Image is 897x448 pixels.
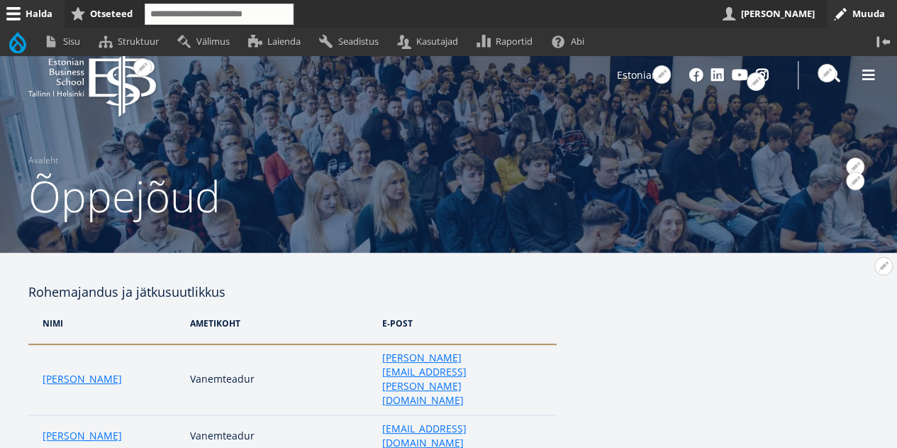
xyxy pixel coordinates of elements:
a: Youtube [732,68,748,82]
button: Avatud Breadcrumb seaded [846,158,864,176]
button: Avatud seaded [133,58,152,77]
button: Avatud seaded [818,64,836,82]
a: Sisu [38,28,92,55]
button: Avatud seaded [874,257,893,275]
td: Vanemteadur [183,344,375,415]
th: NIMi [28,302,183,344]
button: Avatud seaded [652,65,671,84]
button: Vertikaalasend [869,28,897,55]
a: Avaleht [28,153,58,168]
a: Kasutajad [391,28,470,55]
th: e-post [375,302,557,344]
a: Facebook [689,68,703,82]
button: Avatud seaded [846,172,864,190]
a: Laienda [242,28,313,55]
a: Struktuur [92,28,171,55]
th: Ametikoht [183,302,375,344]
a: Välimus [171,28,242,55]
a: Seadistus [313,28,391,55]
a: [PERSON_NAME][EMAIL_ADDRESS][PERSON_NAME][DOMAIN_NAME] [382,351,542,408]
a: [PERSON_NAME] [43,429,122,443]
a: [PERSON_NAME] [43,372,122,386]
a: Raportid [471,28,545,55]
h4: Rohemajandus ja jätkusuutlikkus [28,281,557,302]
a: Linkedin [711,68,725,82]
a: Abi [545,28,596,55]
a: Instagram [755,68,769,82]
button: Avatud Social Links seaded [747,72,765,91]
span: Õppejõud [28,167,221,225]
